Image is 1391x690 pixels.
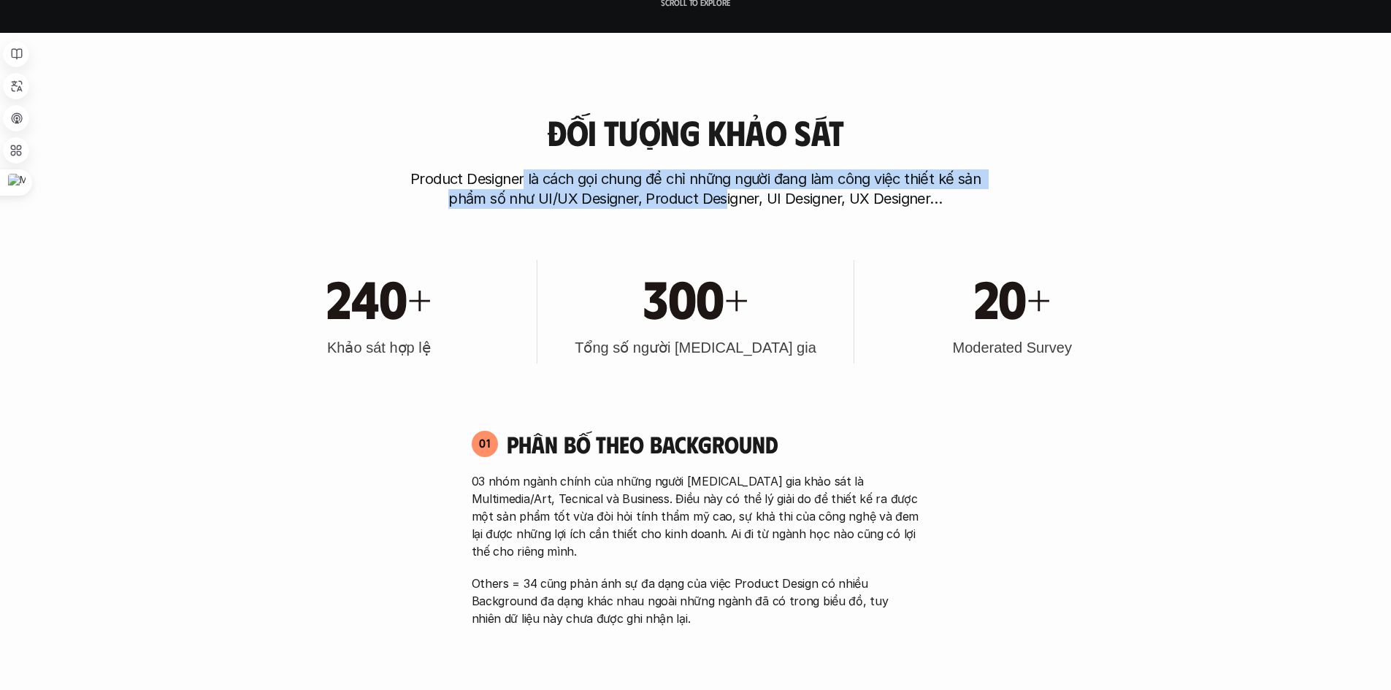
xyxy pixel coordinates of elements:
[472,575,920,627] p: Others = 34 cũng phản ánh sự đa dạng của việc Product Design có nhiều Background đa dạng khác nha...
[479,437,491,449] p: 01
[547,113,843,152] h3: Đối tượng khảo sát
[643,266,748,329] h1: 300+
[974,266,1051,329] h1: 20+
[404,169,988,209] p: Product Designer là cách gọi chung để chỉ những người đang làm công việc thiết kế sản phẩm số như...
[575,337,816,358] h3: Tổng số người [MEDICAL_DATA] gia
[952,337,1071,358] h3: Moderated Survey
[327,337,431,358] h3: Khảo sát hợp lệ
[326,266,431,329] h1: 240+
[507,430,920,458] h4: Phân bố theo background
[472,472,920,560] p: 03 nhóm ngành chính của những người [MEDICAL_DATA] gia khảo sát là Multimedia/Art, Tecnical và Bu...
